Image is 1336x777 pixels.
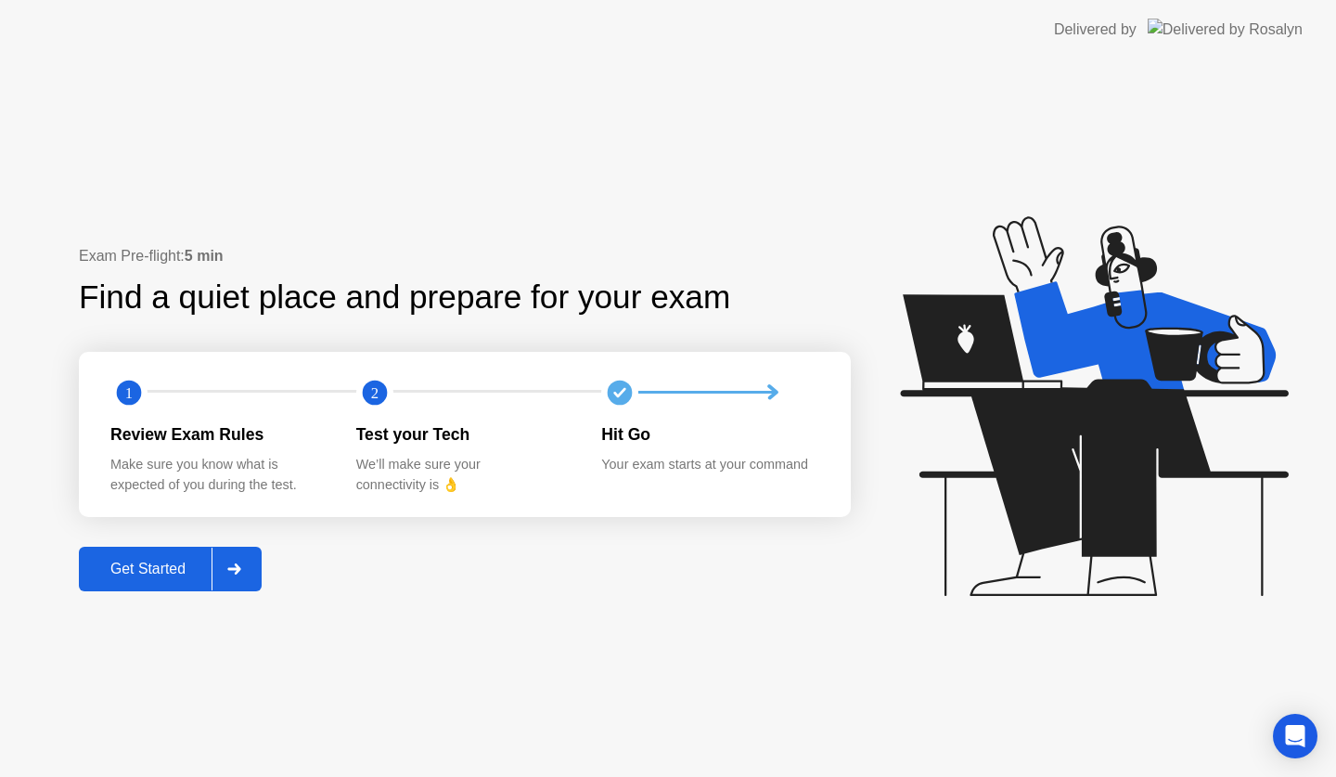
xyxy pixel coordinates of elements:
div: Open Intercom Messenger [1273,714,1317,758]
div: Delivered by [1054,19,1137,41]
div: Your exam starts at your command [601,455,817,475]
div: We’ll make sure your connectivity is 👌 [356,455,572,495]
button: Get Started [79,547,262,591]
div: Review Exam Rules [110,422,327,447]
img: Delivered by Rosalyn [1148,19,1303,40]
b: 5 min [185,248,224,264]
text: 1 [125,383,133,401]
div: Test your Tech [356,422,572,447]
div: Get Started [84,561,212,577]
div: Make sure you know what is expected of you during the test. [110,455,327,495]
text: 2 [371,383,379,401]
div: Find a quiet place and prepare for your exam [79,273,733,322]
div: Exam Pre-flight: [79,245,851,267]
div: Hit Go [601,422,817,447]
